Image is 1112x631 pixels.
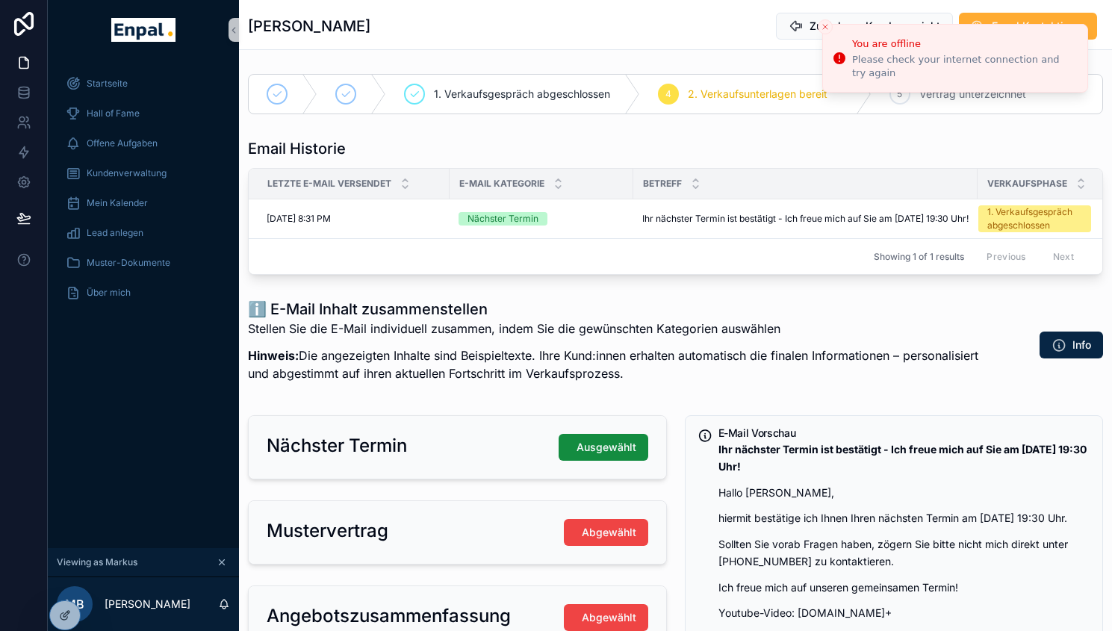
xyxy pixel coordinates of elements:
span: Ausgewählt [577,440,636,455]
span: Ihr nächster Termin ist bestätigt - Ich freue mich auf Sie am [DATE] 19:30 Uhr! [642,213,969,225]
span: Abgewählt [582,610,636,625]
strong: Hinweis: [248,348,299,363]
span: MB [65,595,84,613]
p: Ich freue mich auf unseren gemeinsamen Termin! [718,579,1091,597]
span: Info [1072,338,1091,352]
span: Hall of Fame [87,108,140,119]
button: Close toast [818,19,833,34]
button: Zurück zur Kundenansicht [776,13,953,40]
span: Abgewählt [582,525,636,540]
p: hiermit bestätige ich Ihnen Ihren nächsten Termin am [DATE] 19:30 Uhr. [718,510,1091,527]
span: Verkaufsphase [987,178,1067,190]
span: Betreff [643,178,682,190]
strong: Ihr nächster Termin ist bestätigt - Ich freue mich auf Sie am [DATE] 19:30 Uhr! [718,443,1087,473]
a: Offene Aufgaben [57,130,230,157]
img: App logo [111,18,175,42]
span: Über mich [87,287,131,299]
span: Muster-Dokumente [87,257,170,269]
div: 1. Verkaufsgespräch abgeschlossen [987,205,1082,232]
span: Offene Aufgaben [87,137,158,149]
button: Abgewählt [564,519,648,546]
p: Die angezeigten Inhalte sind Beispieltexte. Ihre Kund:innen erhalten automatisch die finalen Info... [248,346,991,382]
a: Muster-Dokumente [57,249,230,276]
p: Stellen Sie die E-Mail individuell zusammen, indem Sie die gewünschten Kategorien auswählen [248,320,991,338]
button: Abgewählt [564,604,648,631]
span: Lead anlegen [87,227,143,239]
span: Startseite [87,78,128,90]
span: Vertrag unterzeichnet [919,87,1026,102]
button: Info [1040,332,1103,358]
h2: Angebotszusammenfassung [267,604,511,628]
h2: Mustervertrag [267,519,388,543]
p: Hallo [PERSON_NAME], [718,485,1091,502]
span: Letzte E-Mail versendet [267,178,391,190]
span: 2. Verkaufsunterlagen bereit [688,87,827,102]
span: E-Mail Kategorie [459,178,544,190]
p: [PERSON_NAME] [105,597,190,612]
span: Viewing as Markus [57,556,137,568]
h1: Email Historie [248,138,346,159]
a: Mein Kalender [57,190,230,217]
a: Startseite [57,70,230,97]
h1: ℹ️ E-Mail Inhalt zusammenstellen [248,299,991,320]
h1: [PERSON_NAME] [248,16,370,37]
a: Über mich [57,279,230,306]
span: Kundenverwaltung [87,167,167,179]
div: You are offline [852,37,1075,52]
span: Showing 1 of 1 results [874,251,964,263]
div: Nächster Termin [468,212,538,226]
p: Sollten Sie vorab Fragen haben, zögern Sie bitte nicht mich direkt unter [PHONE_NUMBER] zu kontak... [718,536,1091,571]
span: [DATE] 8:31 PM [267,213,331,225]
button: Enpal Kontaktieren [959,13,1097,40]
div: Please check your internet connection and try again [852,53,1075,80]
a: Lead anlegen [57,220,230,246]
h2: Nächster Termin [267,434,407,458]
h5: E-Mail Vorschau [718,428,1091,438]
div: scrollable content [48,60,239,326]
a: Hall of Fame [57,100,230,127]
span: Mein Kalender [87,197,148,209]
p: Youtube-Video: [DOMAIN_NAME]+ [718,605,1091,622]
span: 1. Verkaufsgespräch abgeschlossen [434,87,610,102]
button: Ausgewählt [559,434,648,461]
a: Kundenverwaltung [57,160,230,187]
span: 4 [665,88,671,100]
span: Zurück zur Kundenansicht [810,19,940,34]
span: 5 [897,88,902,100]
